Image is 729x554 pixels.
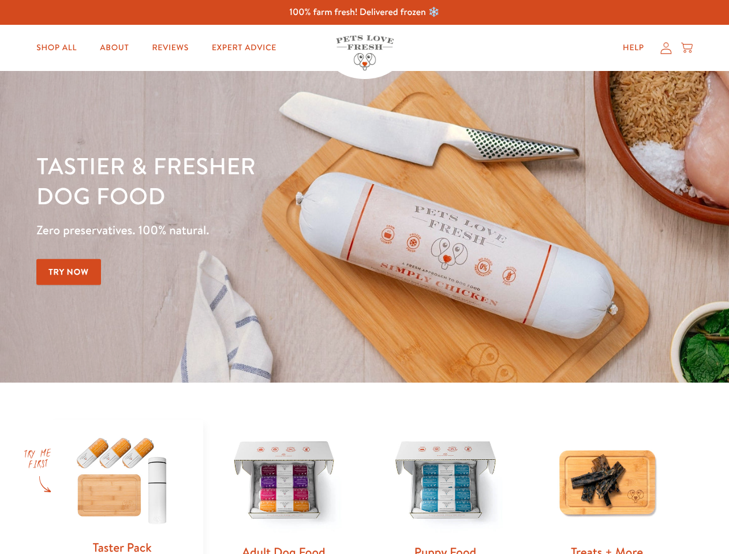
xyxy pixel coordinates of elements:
a: Help [614,36,653,59]
p: Zero preservatives. 100% natural. [36,220,474,241]
img: Pets Love Fresh [336,35,394,70]
h1: Tastier & fresher dog food [36,151,474,211]
a: Shop All [27,36,86,59]
a: About [91,36,138,59]
a: Expert Advice [203,36,286,59]
a: Try Now [36,259,101,285]
a: Reviews [143,36,197,59]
